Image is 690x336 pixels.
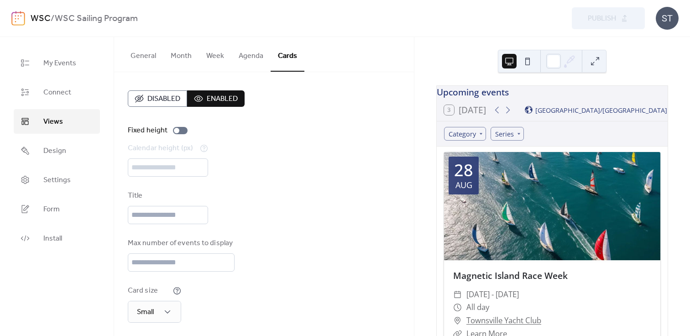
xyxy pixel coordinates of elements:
[147,94,180,105] span: Disabled
[187,90,245,107] button: Enabled
[466,301,489,314] span: All day
[14,109,100,134] a: Views
[43,116,63,127] span: Views
[51,10,55,27] b: /
[43,175,71,186] span: Settings
[453,314,462,327] div: ​
[466,314,541,327] a: Townsville Yacht Club
[43,87,71,98] span: Connect
[11,11,25,26] img: logo
[14,168,100,192] a: Settings
[14,226,100,251] a: Install
[535,107,667,113] span: [GEOGRAPHIC_DATA]/[GEOGRAPHIC_DATA]
[137,305,154,319] span: Small
[453,269,568,282] a: Magnetic Island Race Week
[14,138,100,163] a: Design
[656,7,679,30] div: ST
[128,125,167,136] div: Fixed height
[14,51,100,75] a: My Events
[453,301,462,314] div: ​
[466,288,519,301] span: [DATE] - [DATE]
[128,190,206,201] div: Title
[43,204,60,215] span: Form
[128,238,233,249] div: Max number of events to display
[437,86,668,99] div: Upcoming events
[14,80,100,105] a: Connect
[55,10,138,27] b: WSC Sailing Program
[455,181,472,189] div: Aug
[128,90,187,107] button: Disabled
[453,288,462,301] div: ​
[231,37,271,71] button: Agenda
[14,197,100,221] a: Form
[271,37,304,72] button: Cards
[43,146,66,157] span: Design
[207,94,238,105] span: Enabled
[163,37,199,71] button: Month
[123,37,163,71] button: General
[31,10,51,27] a: WSC
[199,37,231,71] button: Week
[43,233,62,244] span: Install
[128,285,171,296] div: Card size
[43,58,76,69] span: My Events
[454,162,473,178] div: 28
